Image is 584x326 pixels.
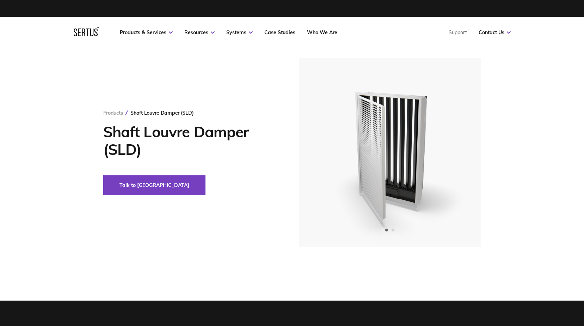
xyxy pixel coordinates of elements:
a: Contact Us [479,29,511,36]
a: Who We Are [307,29,337,36]
a: Resources [184,29,215,36]
a: Products [103,110,123,116]
a: Support [449,29,467,36]
a: Case Studies [264,29,295,36]
span: Go to slide 2 [392,229,394,231]
button: Talk to [GEOGRAPHIC_DATA] [103,175,205,195]
a: Systems [226,29,253,36]
h1: Shaft Louvre Damper (SLD) [103,123,278,158]
a: Products & Services [120,29,173,36]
